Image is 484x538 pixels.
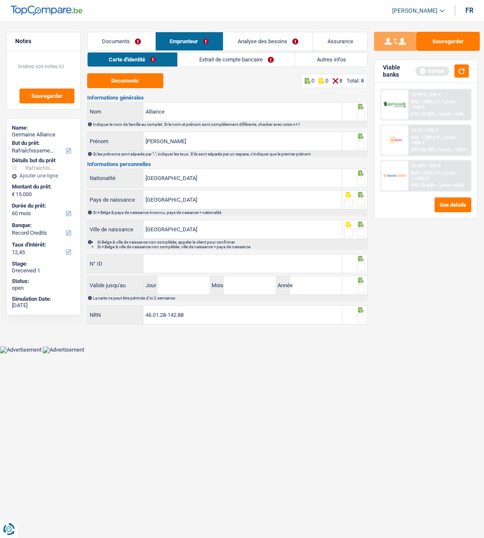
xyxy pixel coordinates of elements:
[295,53,367,67] a: Autres infos
[31,93,63,99] span: Sauvegarder
[12,173,75,179] div: Ajouter une ligne
[93,122,367,127] div: Indiquer le nom de famille au complet. Si le nom et prénom sont complétement différents, checker ...
[275,276,290,294] label: Année
[12,241,74,248] label: Taux d'intérêt:
[88,103,143,121] label: Nom
[440,147,467,153] span: Limit: <100%
[87,95,368,100] h3: Informations générales
[339,78,342,84] p: 8
[434,197,471,212] button: See details
[313,32,368,50] a: Assurance
[411,135,440,140] span: NAI: 1 389,9 €
[88,220,143,238] label: Ville de naissance
[411,170,440,176] span: NAI: 1 392,9 €
[12,261,75,267] div: Stage:
[12,157,75,164] div: Détails but du prêt
[93,210,367,215] div: Si ≠ Belge & pays de naissance inconnu, pays de naisance = nationalité
[178,53,295,67] a: Extrait de compte bancaire
[223,32,313,50] a: Analyse des besoins
[12,131,75,138] div: Germaine Alliance
[88,53,177,67] a: Carte d'identité
[93,152,367,156] div: Si les prénoms sont séparés par "-", indiquer les tous. S'ils sont séparés par un espace, n'indiq...
[93,296,367,300] div: La carte ne peut être périmée d'ici 2 semaines
[224,276,276,294] input: MM
[437,111,438,117] span: /
[383,170,406,181] img: Record Credits
[385,4,445,18] a: [PERSON_NAME]
[411,128,438,133] div: 12.9% | 335 €
[143,191,342,209] input: Belgique
[12,183,74,190] label: Montant du prêt:
[311,78,314,84] p: 0
[88,32,155,50] a: Documents
[143,306,342,324] input: 12.12.12-123.12
[87,73,163,88] button: Documents
[12,296,75,302] div: Simulation Date:
[11,6,82,16] img: TopCompare Logo
[88,132,143,150] label: Prénom
[411,111,435,117] span: DTI: 22.82%
[290,276,342,294] input: AAAA
[325,78,328,84] p: 0
[12,202,74,209] label: Durée du prêt:
[415,67,449,76] div: Refresh
[97,244,367,249] li: Si ≠ Belge & ville de naissance non complétée, ville de naissance = pays de naissance
[158,276,209,294] input: JJ
[19,89,74,103] button: Sauvegarder
[12,222,74,229] label: Banque:
[12,302,75,309] div: [DATE]
[88,191,143,209] label: Pays de naissance
[437,183,438,188] span: /
[143,169,342,187] input: Belgique
[411,99,456,110] span: Limit: >750 €
[383,134,406,146] img: Cofidis
[392,7,437,14] span: [PERSON_NAME]
[88,306,143,324] label: NRN
[12,278,75,285] div: Status:
[411,147,435,153] span: DTI: 22.78%
[88,169,143,187] label: Nationalité
[209,276,224,294] label: Mois
[88,255,143,273] label: N° ID
[411,99,440,105] span: NAI: 1 389,2 €
[88,279,143,292] label: Valide jusqu'au
[437,147,438,153] span: /
[465,6,473,14] div: fr
[12,140,74,147] label: But du prêt:
[156,32,223,50] a: Emprunteur
[87,161,368,167] h3: Informations personnelles
[441,135,443,140] span: /
[12,191,15,198] span: €
[12,285,75,291] div: open
[97,240,367,244] li: Si Belge & ville de naissance non complétée, appeler le client pour confirmer
[383,101,406,108] img: AlphaCredit
[12,125,75,131] div: Name:
[15,38,72,45] h5: Notes
[143,276,158,294] label: Jour
[411,135,456,146] span: Limit: >800 €
[12,267,75,274] div: Dreceived 1
[143,255,342,273] input: 590-1234567-89
[411,92,441,97] div: 12.99% | 336 €
[346,78,364,84] div: Total: 8
[440,111,464,117] span: Limit: <60%
[441,99,443,105] span: /
[411,170,456,181] span: Limit: >1.033 €
[411,183,435,188] span: DTI: 22.62%
[440,183,464,188] span: Limit: <65%
[416,32,480,51] button: Sauvegarder
[441,170,443,176] span: /
[383,64,415,78] div: Viable banks
[411,163,441,169] div: 12.45% | 332 €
